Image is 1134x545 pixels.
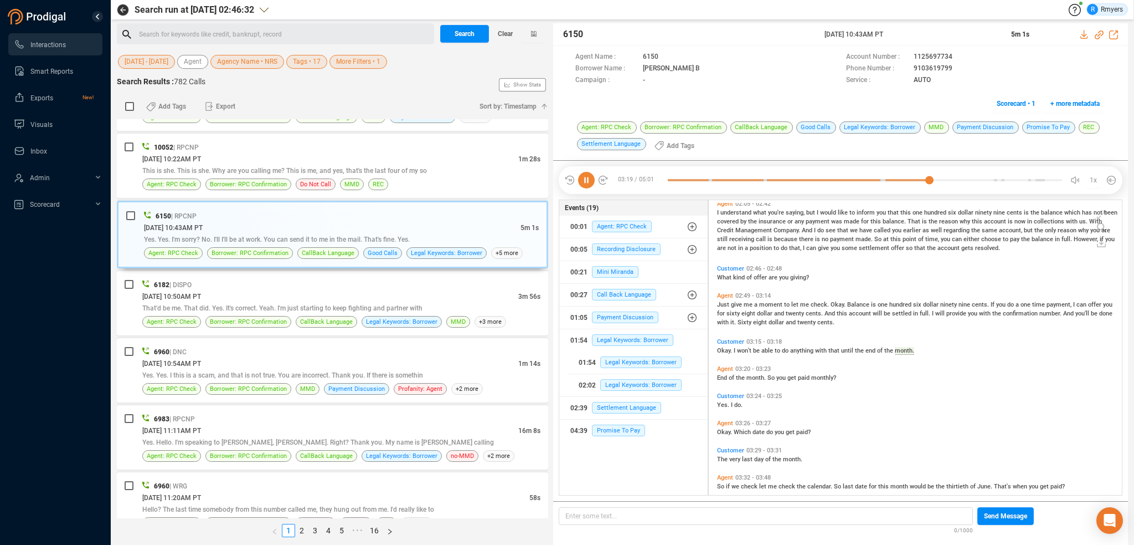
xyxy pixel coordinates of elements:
span: can [806,245,818,252]
span: can [1076,301,1088,308]
span: like [838,209,849,216]
span: for [717,310,726,317]
span: Tags • 17 [293,55,321,69]
span: cents. [972,301,991,308]
span: Agent: RPC Check [147,317,197,327]
span: 6150 [156,212,171,220]
span: This is she. This is she. Why are you calling me? This is me, and yes, that's the last four of my so [142,167,427,175]
span: resolved. [975,245,1000,252]
span: Clear [498,25,513,43]
span: Okay. [831,301,847,308]
span: Borrower: RPC Confirmation [210,317,287,327]
span: I [817,209,820,216]
span: no [822,236,830,243]
span: is [1024,209,1030,216]
span: can [952,236,963,243]
span: +5 more [491,247,523,259]
span: full. [920,310,932,317]
span: sixty [726,310,741,317]
span: this [900,209,913,216]
span: settlement [859,245,891,252]
span: to [784,301,791,308]
span: account [984,218,1008,225]
span: With [1089,218,1102,225]
span: done [1099,310,1112,317]
span: Borrower: RPC Confirmation [212,248,288,258]
span: is [767,236,774,243]
span: so [906,245,914,252]
span: Inbox [30,147,47,155]
span: MMD [344,179,359,190]
button: 00:21Mini Miranda [559,261,708,283]
span: that [888,209,900,216]
button: 01:05Payment Discussion [559,307,708,329]
span: it. [730,319,738,326]
span: as [922,227,931,234]
span: six [948,209,958,216]
span: why [1078,227,1090,234]
span: Agent: RPC Check [148,248,198,258]
span: receiving [729,236,756,243]
span: Sixty [738,319,753,326]
span: position [750,245,774,252]
span: this [890,236,903,243]
span: However, [1074,236,1100,243]
span: a [745,245,750,252]
span: to [849,209,857,216]
span: are [717,245,728,252]
button: Scorecard • 1 [991,95,1042,113]
span: inform [857,209,877,216]
span: you [1103,301,1112,308]
span: Borrower: RPC Confirmation [210,179,287,190]
span: one [878,301,889,308]
span: been [1104,209,1117,216]
a: Interactions [14,33,94,55]
span: the [929,218,939,225]
span: for [861,218,870,225]
button: Add Tags [648,137,701,155]
span: was [831,218,844,225]
span: dollar [769,319,786,326]
span: but [806,209,817,216]
span: [DATE] 10:43AM PT [144,224,203,232]
li: Smart Reports [8,60,102,82]
span: why [960,218,972,225]
span: And [1063,310,1075,317]
span: the [1034,227,1045,234]
span: I [717,209,720,216]
div: grid [714,203,1122,495]
span: payment, [1047,301,1073,308]
span: balance. [883,218,908,225]
span: which [1064,209,1082,216]
button: Clear [489,25,522,43]
div: Rmyers [1087,4,1123,15]
span: the [992,310,1003,317]
span: Credit [717,227,735,234]
span: time [1032,301,1047,308]
button: 00:05Recording Disclosure [559,238,708,261]
button: More Filters • 1 [329,55,387,69]
span: Scorecard [30,201,60,208]
span: us. [1079,218,1089,225]
span: Payment Discussion [592,312,658,323]
span: you [779,274,790,281]
span: Agent: RPC Check [592,221,652,232]
button: Add Tags [140,98,193,115]
span: six [913,301,923,308]
a: ExportsNew! [14,86,94,109]
span: Add Tags [158,98,186,115]
button: [DATE] - [DATE] [118,55,175,69]
span: Interactions [30,41,66,49]
span: still [717,236,729,243]
span: made [844,218,861,225]
span: settled [892,310,913,317]
li: Exports [8,86,102,109]
span: I [932,310,935,317]
span: that [837,227,850,234]
span: will [935,310,946,317]
span: only [1045,227,1058,234]
span: this [972,218,984,225]
span: 1x [1090,171,1097,189]
span: account [849,310,873,317]
span: with [1066,218,1079,225]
